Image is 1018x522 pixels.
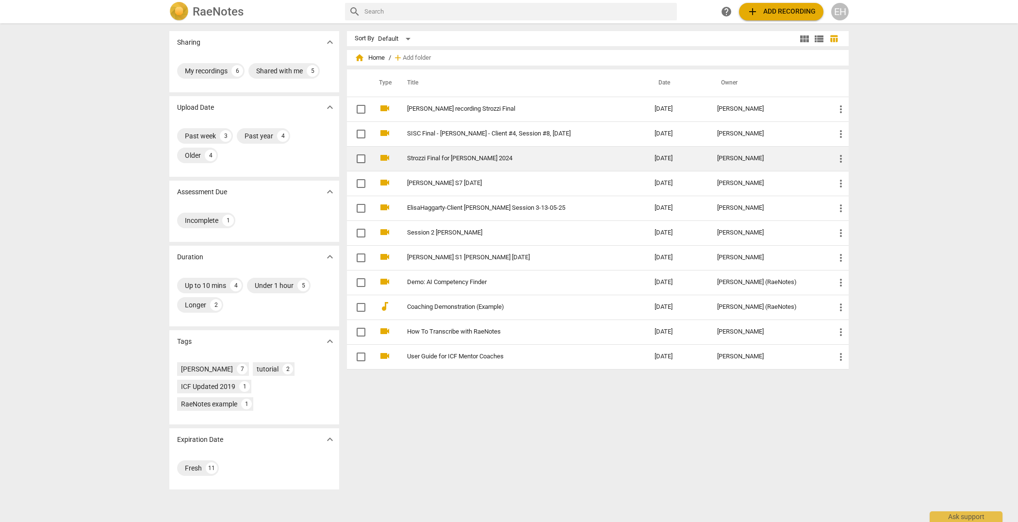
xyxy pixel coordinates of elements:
[177,102,214,113] p: Upload Date
[355,35,374,42] div: Sort By
[193,5,244,18] h2: RaeNotes
[323,100,337,115] button: Show more
[307,65,318,77] div: 5
[717,180,820,187] div: [PERSON_NAME]
[177,435,223,445] p: Expiration Date
[709,69,827,97] th: Owner
[323,185,337,199] button: Show more
[255,281,294,290] div: Under 1 hour
[717,105,820,113] div: [PERSON_NAME]
[647,245,709,270] td: [DATE]
[835,128,847,140] span: more_vert
[647,344,709,369] td: [DATE]
[717,155,820,162] div: [PERSON_NAME]
[717,353,820,360] div: [PERSON_NAME]
[379,325,391,337] span: videocam
[747,6,758,17] span: add
[349,6,361,17] span: search
[379,202,391,213] span: videocam
[181,364,233,374] div: [PERSON_NAME]
[647,270,709,295] td: [DATE]
[185,300,206,310] div: Longer
[747,6,816,17] span: Add recording
[282,364,293,374] div: 2
[831,3,849,20] button: EH
[379,177,391,188] span: videocam
[355,53,364,63] span: home
[717,229,820,236] div: [PERSON_NAME]
[835,153,847,165] span: more_vert
[206,462,217,474] div: 11
[407,155,620,162] a: Strozzi Final for [PERSON_NAME] 2024
[185,463,202,473] div: Fresh
[205,150,216,161] div: 4
[324,186,336,198] span: expand_more
[835,326,847,338] span: more_vert
[835,351,847,363] span: more_vert
[835,302,847,313] span: more_vert
[177,187,227,197] p: Assessment Due
[371,69,395,97] th: Type
[407,328,620,336] a: How To Transcribe with RaeNotes
[835,103,847,115] span: more_vert
[721,6,732,17] span: help
[324,36,336,48] span: expand_more
[407,105,620,113] a: [PERSON_NAME] recording Strozzi Final
[647,171,709,196] td: [DATE]
[647,220,709,245] td: [DATE]
[647,295,709,320] td: [DATE]
[364,4,673,19] input: Search
[930,511,1002,522] div: Ask support
[835,178,847,189] span: more_vert
[169,2,337,21] a: LogoRaeNotes
[647,97,709,121] td: [DATE]
[407,180,620,187] a: [PERSON_NAME] S7 [DATE]
[379,251,391,263] span: videocam
[718,3,735,20] a: Help
[812,32,826,46] button: List view
[379,276,391,287] span: videocam
[813,33,825,45] span: view_list
[647,69,709,97] th: Date
[378,31,414,47] div: Default
[826,32,841,46] button: Table view
[241,399,252,409] div: 1
[799,33,810,45] span: view_module
[324,101,336,113] span: expand_more
[393,53,403,63] span: add
[185,216,218,225] div: Incomplete
[220,130,231,142] div: 3
[379,350,391,362] span: videocam
[835,277,847,288] span: more_vert
[239,381,250,392] div: 1
[379,152,391,164] span: videocam
[185,66,228,76] div: My recordings
[647,146,709,171] td: [DATE]
[257,364,279,374] div: tutorial
[237,364,247,374] div: 7
[647,196,709,220] td: [DATE]
[407,204,620,212] a: ElisaHaggarty-Client [PERSON_NAME] Session 3-13-05-25
[324,336,336,347] span: expand_more
[717,204,820,212] div: [PERSON_NAME]
[395,69,647,97] th: Title
[797,32,812,46] button: Tile view
[181,399,237,409] div: RaeNotes example
[835,202,847,214] span: more_vert
[181,382,235,391] div: ICF Updated 2019
[379,301,391,312] span: audiotrack
[185,151,201,160] div: Older
[169,2,189,21] img: Logo
[829,34,838,43] span: table_chart
[407,353,620,360] a: User Guide for ICF Mentor Coaches
[717,328,820,336] div: [PERSON_NAME]
[647,121,709,146] td: [DATE]
[324,251,336,263] span: expand_more
[407,303,620,311] a: Coaching Demonstration (Example)
[407,279,620,286] a: Demo: AI Competency Finder
[256,66,303,76] div: Shared with me
[379,226,391,238] span: videocam
[407,229,620,236] a: Session 2 [PERSON_NAME]
[185,281,226,290] div: Up to 10 mins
